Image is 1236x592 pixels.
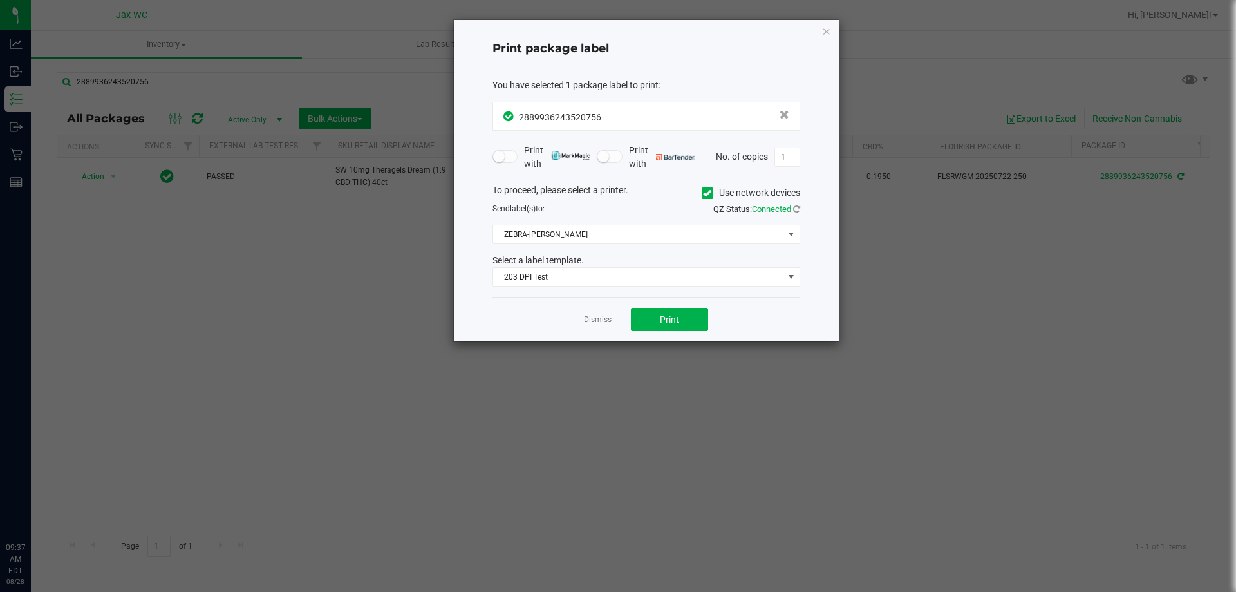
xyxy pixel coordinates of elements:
button: Print [631,308,708,331]
div: : [492,79,800,92]
span: Print [660,314,679,325]
span: You have selected 1 package label to print [492,80,659,90]
span: Print with [524,144,590,171]
img: mark_magic_cybra.png [551,151,590,160]
span: In Sync [503,110,516,123]
div: To proceed, please select a printer. [483,184,810,203]
span: Print with [629,144,695,171]
label: Use network devices [702,186,800,200]
h4: Print package label [492,41,800,57]
span: Connected [752,204,791,214]
a: Dismiss [584,314,612,325]
img: bartender.png [656,154,695,160]
span: QZ Status: [713,204,800,214]
div: Select a label template. [483,254,810,267]
iframe: Resource center [13,489,51,528]
span: ZEBRA-[PERSON_NAME] [493,225,783,243]
span: No. of copies [716,151,768,161]
span: label(s) [510,204,536,213]
span: 2889936243520756 [519,112,601,122]
span: Send to: [492,204,545,213]
span: 203 DPI Test [493,268,783,286]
